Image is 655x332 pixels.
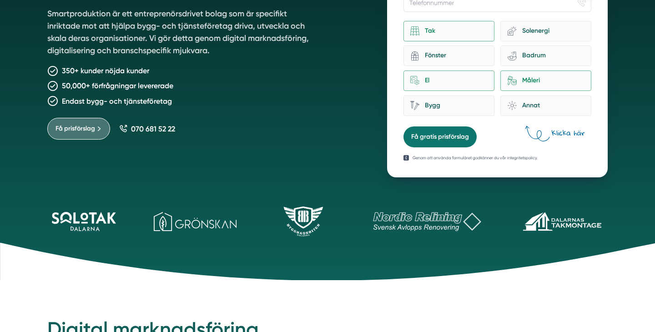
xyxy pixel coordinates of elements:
[403,126,477,147] button: Få gratis prisförslag
[47,118,110,140] a: Få prisförslag
[131,125,175,133] span: 070 681 52 22
[47,8,309,60] p: Smartproduktion är ett entreprenörsdrivet bolag som är specifikt inriktade mot att hjälpa bygg- o...
[62,80,173,91] p: 50,000+ förfrågningar levererade
[62,65,149,76] p: 350+ kunder nöjda kunder
[413,155,538,161] p: Genom att använda formuläret godkänner du vår integritetspolicy.
[119,125,175,133] a: 070 681 52 22
[55,124,95,134] span: Få prisförslag
[62,96,172,107] p: Endast bygg- och tjänsteföretag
